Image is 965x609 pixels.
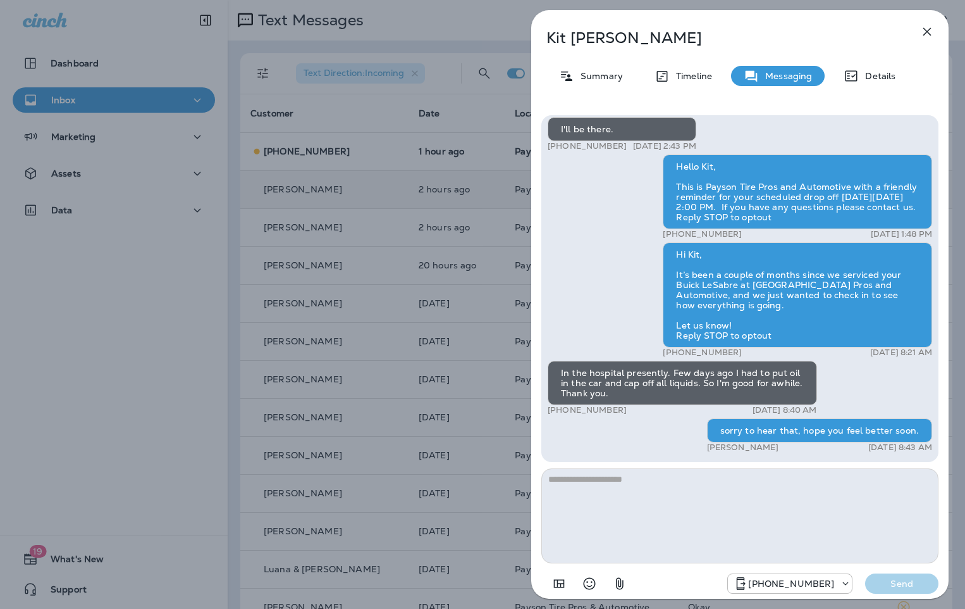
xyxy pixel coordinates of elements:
[548,361,817,405] div: In the hospital presently. Few days ago I had to put oil in the car and cap off all liquids. So I...
[868,443,932,453] p: [DATE] 8:43 AM
[548,405,627,415] p: [PHONE_NUMBER]
[574,71,623,81] p: Summary
[548,141,627,151] p: [PHONE_NUMBER]
[663,348,742,358] p: [PHONE_NUMBER]
[663,229,742,239] p: [PHONE_NUMBER]
[759,71,812,81] p: Messaging
[577,571,602,596] button: Select an emoji
[871,229,932,239] p: [DATE] 1:48 PM
[870,348,932,358] p: [DATE] 8:21 AM
[633,141,696,151] p: [DATE] 2:43 PM
[728,576,852,591] div: +1 (928) 260-4498
[748,579,834,589] p: [PHONE_NUMBER]
[546,571,572,596] button: Add in a premade template
[707,418,932,443] div: sorry to hear that, hope you feel better soon.
[859,71,895,81] p: Details
[707,443,779,453] p: [PERSON_NAME]
[753,405,817,415] p: [DATE] 8:40 AM
[663,154,932,229] div: Hello Kit, This is Payson Tire Pros and Automotive with a friendly reminder for your scheduled dr...
[548,117,696,141] div: I'll be there.
[546,29,892,47] p: Kit [PERSON_NAME]
[670,71,712,81] p: Timeline
[663,242,932,348] div: Hi Kit, It’s been a couple of months since we serviced your Buick LeSabre at [GEOGRAPHIC_DATA] Pr...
